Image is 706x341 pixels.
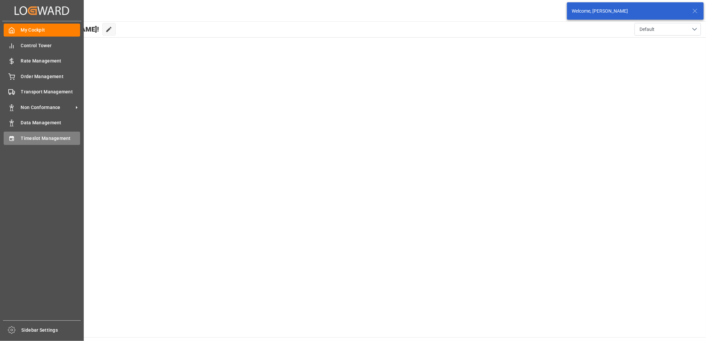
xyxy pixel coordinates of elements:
span: Transport Management [21,88,80,95]
a: Control Tower [4,39,80,52]
span: Sidebar Settings [22,327,81,334]
a: Order Management [4,70,80,83]
span: Rate Management [21,57,80,64]
span: Data Management [21,119,80,126]
a: Transport Management [4,85,80,98]
span: Timeslot Management [21,135,80,142]
a: My Cockpit [4,24,80,37]
span: My Cockpit [21,27,80,34]
span: Order Management [21,73,80,80]
a: Rate Management [4,55,80,67]
span: Default [640,26,654,33]
span: Non Conformance [21,104,73,111]
span: Control Tower [21,42,80,49]
a: Data Management [4,116,80,129]
span: Hello [PERSON_NAME]! [28,23,99,36]
button: open menu [635,23,701,36]
a: Timeslot Management [4,132,80,145]
div: Welcome, [PERSON_NAME] [572,8,686,15]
